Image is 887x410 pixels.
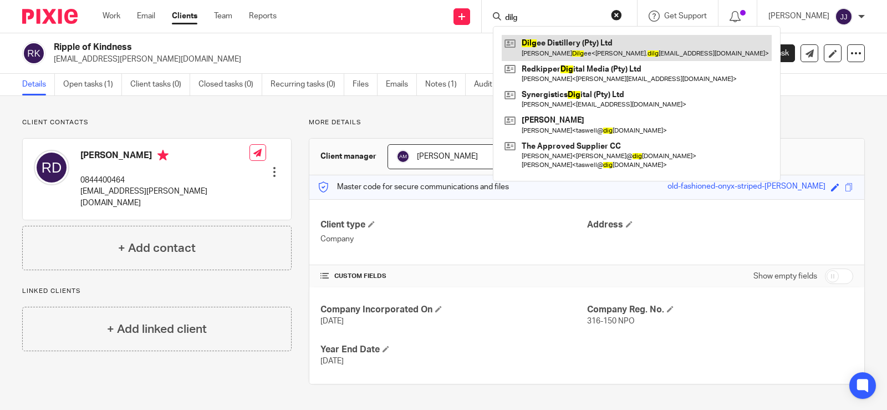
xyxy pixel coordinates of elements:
span: 316-150 NPO [587,317,635,325]
i: Primary [157,150,169,161]
p: Master code for secure communications and files [318,181,509,193]
span: Get Support [664,12,707,20]
h4: [PERSON_NAME] [80,150,249,164]
a: Audit logs [474,74,517,95]
a: Client tasks (0) [130,74,190,95]
h4: Company Reg. No. [587,304,853,316]
a: Open tasks (1) [63,74,122,95]
h4: + Add contact [118,240,196,257]
p: [PERSON_NAME] [768,11,829,22]
span: [DATE] [320,357,344,365]
a: Email [137,11,155,22]
h3: Client manager [320,151,376,162]
label: Show empty fields [753,271,817,282]
h4: + Add linked client [107,321,207,338]
a: Reports [249,11,277,22]
p: Company [320,234,587,245]
img: svg%3E [396,150,410,163]
h4: Company Incorporated On [320,304,587,316]
a: Notes (1) [425,74,466,95]
p: [EMAIL_ADDRESS][PERSON_NAME][DOMAIN_NAME] [80,186,249,209]
p: Linked clients [22,287,292,296]
a: Closed tasks (0) [198,74,262,95]
img: svg%3E [835,8,853,26]
h2: Ripple of Kindness [54,42,582,53]
p: More details [309,118,865,127]
a: Details [22,74,55,95]
input: Search [504,13,604,23]
a: Recurring tasks (0) [271,74,344,95]
div: old-fashioned-onyx-striped-[PERSON_NAME] [667,181,825,194]
h4: CUSTOM FIELDS [320,272,587,281]
button: Clear [611,9,622,21]
p: [EMAIL_ADDRESS][PERSON_NAME][DOMAIN_NAME] [54,54,714,65]
img: Pixie [22,9,78,24]
a: Work [103,11,120,22]
h4: Year End Date [320,344,587,356]
a: Team [214,11,232,22]
span: [DATE] [320,317,344,325]
img: svg%3E [34,150,69,185]
p: 0844400464 [80,175,249,186]
a: Emails [386,74,417,95]
img: svg%3E [22,42,45,65]
h4: Address [587,219,853,231]
span: [PERSON_NAME] [417,153,478,160]
h4: Client type [320,219,587,231]
a: Files [353,74,378,95]
p: Client contacts [22,118,292,127]
a: Clients [172,11,197,22]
